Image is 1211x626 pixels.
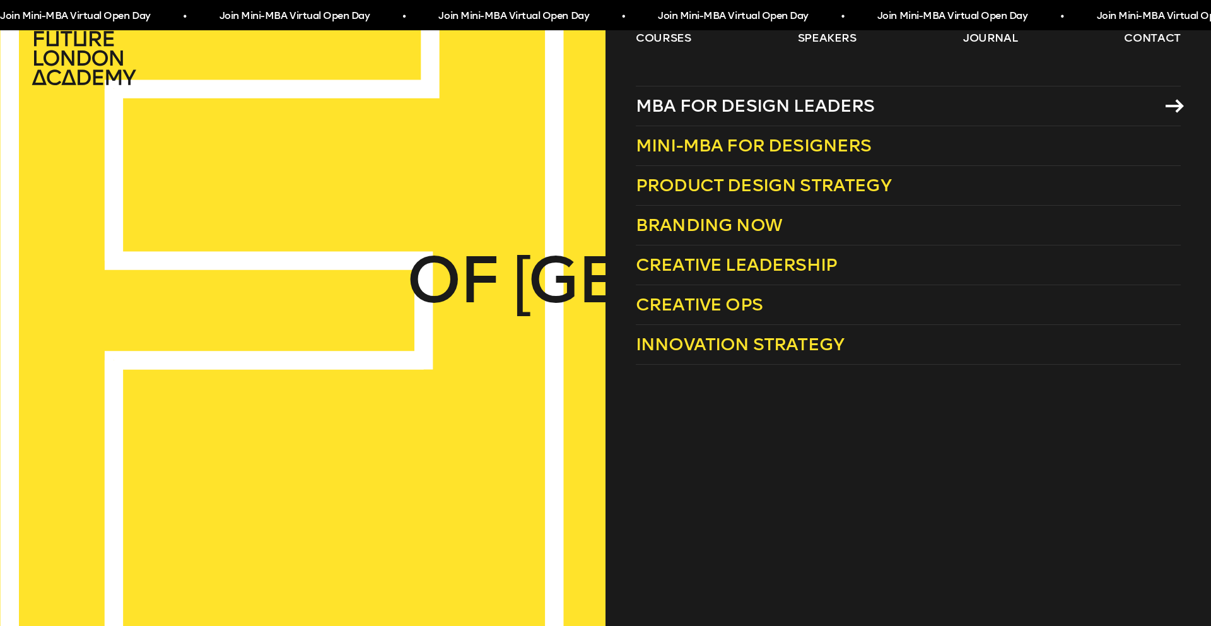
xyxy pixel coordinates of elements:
[636,285,1181,325] a: Creative Ops
[636,166,1181,206] a: Product Design Strategy
[183,5,186,28] span: •
[622,5,625,28] span: •
[636,86,1181,126] a: MBA for Design Leaders
[963,30,1018,45] a: journal
[636,325,1181,365] a: Innovation Strategy
[636,245,1181,285] a: Creative Leadership
[1060,5,1063,28] span: •
[636,294,763,315] span: Creative Ops
[798,30,857,45] a: speakers
[636,334,844,355] span: Innovation Strategy
[636,126,1181,166] a: Mini-MBA for Designers
[636,95,875,116] span: MBA for Design Leaders
[1124,30,1181,45] a: contact
[402,5,406,28] span: •
[636,175,891,196] span: Product Design Strategy
[636,215,782,235] span: Branding Now
[636,254,837,275] span: Creative Leadership
[636,135,872,156] span: Mini-MBA for Designers
[841,5,845,28] span: •
[636,30,691,45] a: courses
[636,206,1181,245] a: Branding Now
